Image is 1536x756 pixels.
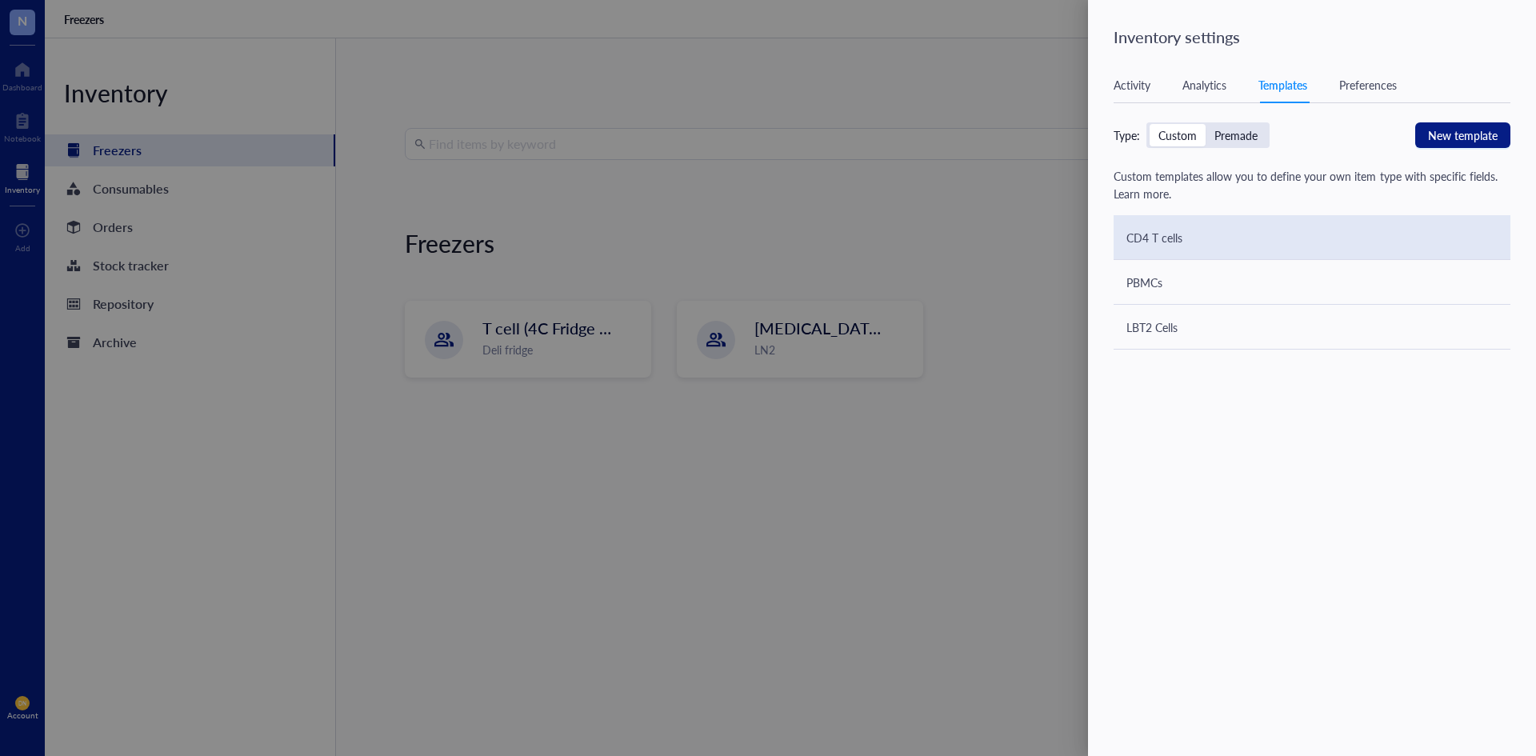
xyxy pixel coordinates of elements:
[1150,124,1206,146] div: Custom
[1258,76,1307,94] div: Templates
[1146,122,1270,148] div: segmented control
[1114,76,1150,94] div: Activity
[1126,229,1182,246] div: CD4 T cells
[1206,124,1266,146] div: Premade
[1126,274,1162,291] div: PBMCs
[1182,76,1226,94] div: Analytics
[1158,128,1197,142] div: Custom
[1339,76,1397,94] div: Preferences
[1428,126,1498,144] span: New template
[1214,128,1258,142] div: Premade
[1126,318,1178,336] div: LBT2 Cells
[1114,126,1140,144] div: Type:
[1415,122,1510,148] button: New template
[1114,26,1517,48] div: Inventory settings
[1114,167,1510,202] div: Custom templates allow you to define your own item type with specific fields.
[1114,186,1171,202] a: Learn more.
